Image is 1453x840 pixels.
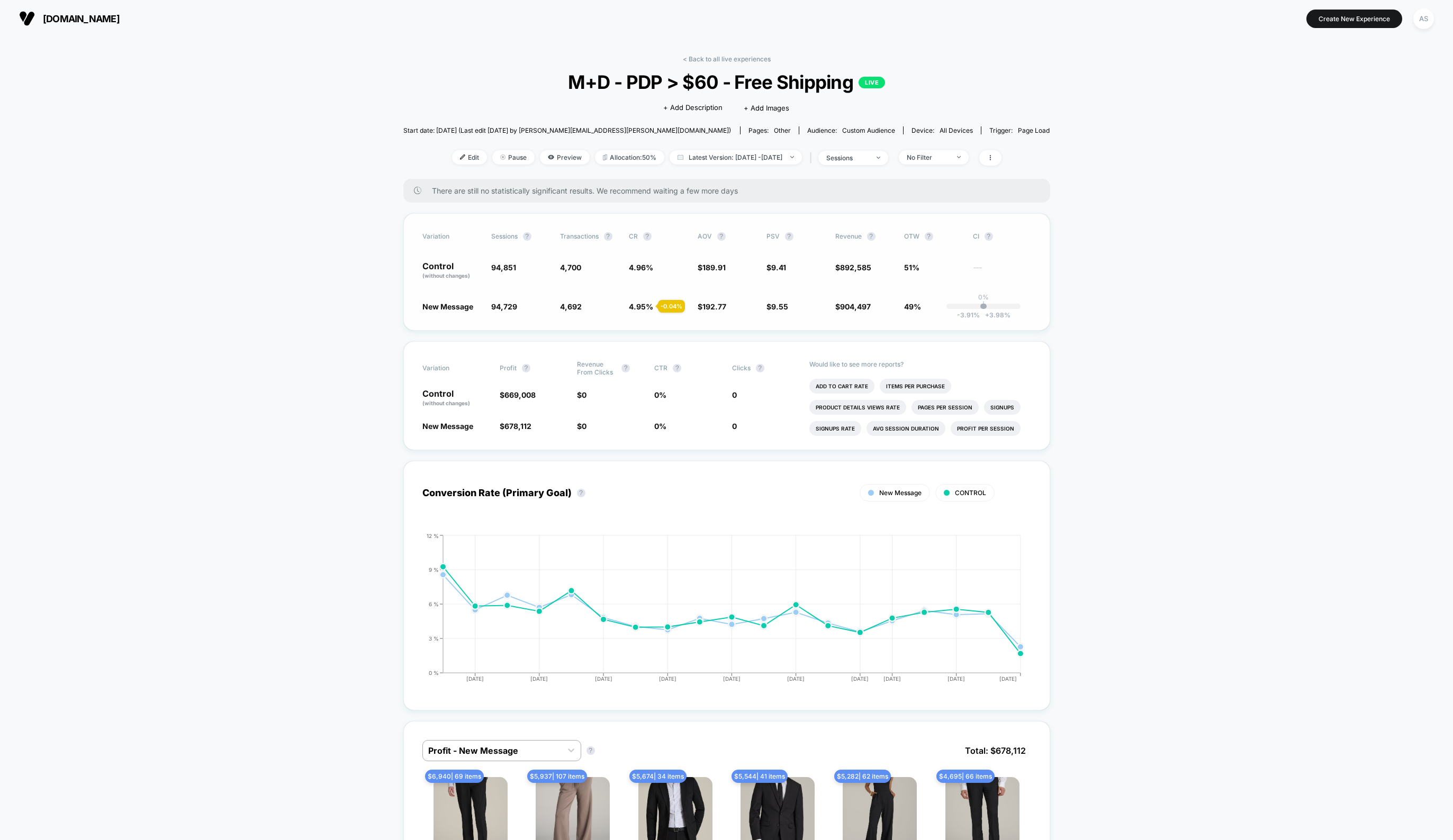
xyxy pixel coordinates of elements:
span: 0 [582,422,586,431]
span: 0 [582,390,586,399]
span: $ [577,422,586,431]
button: ? [621,364,630,372]
div: No Filter [907,153,949,161]
tspan: [DATE] [530,675,548,682]
span: Transactions [560,232,599,240]
span: Custom Audience [842,126,895,134]
span: 0 [732,422,737,431]
span: CTR [654,364,667,372]
button: ? [643,232,652,241]
tspan: [DATE] [883,675,901,682]
img: edit [460,154,465,160]
span: (without changes) [422,272,470,279]
span: $ [577,390,586,399]
span: $ [500,390,536,399]
span: $ [698,302,726,311]
img: end [500,154,506,160]
span: New Message [422,302,473,311]
li: Signups Rate [809,421,861,436]
span: Revenue [835,232,862,240]
p: 0% [978,293,989,301]
span: + Add Images [744,104,789,112]
span: 0 % [654,422,666,431]
span: $ 5,544 | 41 items [732,770,788,783]
span: 9.55 [771,302,788,311]
li: Signups [984,400,1021,415]
li: Product Details Views Rate [809,400,906,415]
div: Pages: [748,126,791,134]
span: $ 5,674 | 34 items [629,770,687,783]
button: ? [785,232,793,241]
span: all devices [940,126,973,134]
span: $ 5,937 | 107 items [527,770,587,783]
tspan: [DATE] [947,675,965,682]
span: | [807,150,818,166]
button: ? [673,364,681,372]
button: [DOMAIN_NAME] [16,10,123,27]
tspan: [DATE] [787,675,805,682]
img: end [790,156,794,158]
img: end [957,156,961,158]
span: 94,851 [491,263,516,272]
span: 0 % [654,390,666,399]
span: --- [973,264,1031,280]
img: end [877,157,880,159]
span: $ [835,302,871,311]
button: ? [717,232,726,241]
span: Pause [492,150,535,165]
span: $ [766,302,788,311]
p: LIVE [859,77,885,88]
span: Clicks [732,364,751,372]
button: ? [756,364,764,372]
span: New Message [422,422,473,431]
button: ? [985,232,993,241]
span: Sessions [491,232,518,240]
img: calendar [678,154,683,160]
span: There are still no statistically significant results. We recommend waiting a few more days [432,186,1029,195]
button: AS [1410,8,1437,30]
span: Allocation: 50% [595,150,664,165]
li: Avg Session Duration [867,421,945,436]
button: ? [867,232,876,241]
span: 9.41 [771,263,786,272]
tspan: [DATE] [659,675,676,682]
div: CONVERSION_RATE [412,533,1021,691]
li: Items Per Purchase [880,379,951,394]
span: Revenue From Clicks [577,360,616,376]
li: Add To Cart Rate [809,379,874,394]
p: | [982,301,985,309]
p: Control [422,389,489,407]
span: 51% [904,263,919,272]
span: AOV [698,232,712,240]
span: Total: $ 678,112 [960,740,1031,761]
p: Control [422,262,481,280]
button: ? [577,489,585,497]
span: Preview [540,150,590,165]
span: other [774,126,791,134]
span: New Message [879,489,922,497]
span: $ [698,263,726,272]
span: + [985,311,989,319]
span: Edit [452,150,487,165]
span: 4.96 % [629,263,653,272]
li: Profit Per Session [951,421,1021,436]
span: $ 6,940 | 69 items [425,770,484,783]
span: Variation [422,360,481,376]
span: M+D - PDP > $60 - Free Shipping [436,71,1017,93]
span: $ 5,282 | 62 items [834,770,891,783]
tspan: 12 % [427,532,439,538]
span: PSV [766,232,780,240]
tspan: [DATE] [851,675,869,682]
span: 892,585 [840,263,871,272]
tspan: 3 % [429,635,439,641]
li: Pages Per Session [911,400,979,415]
span: CI [973,232,1031,241]
tspan: [DATE] [466,675,484,682]
span: Device: [903,126,981,134]
tspan: 0 % [429,669,439,675]
span: $ [766,263,786,272]
button: ? [522,364,530,372]
span: Latest Version: [DATE] - [DATE] [670,150,802,165]
button: ? [925,232,933,241]
span: OTW [904,232,962,241]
